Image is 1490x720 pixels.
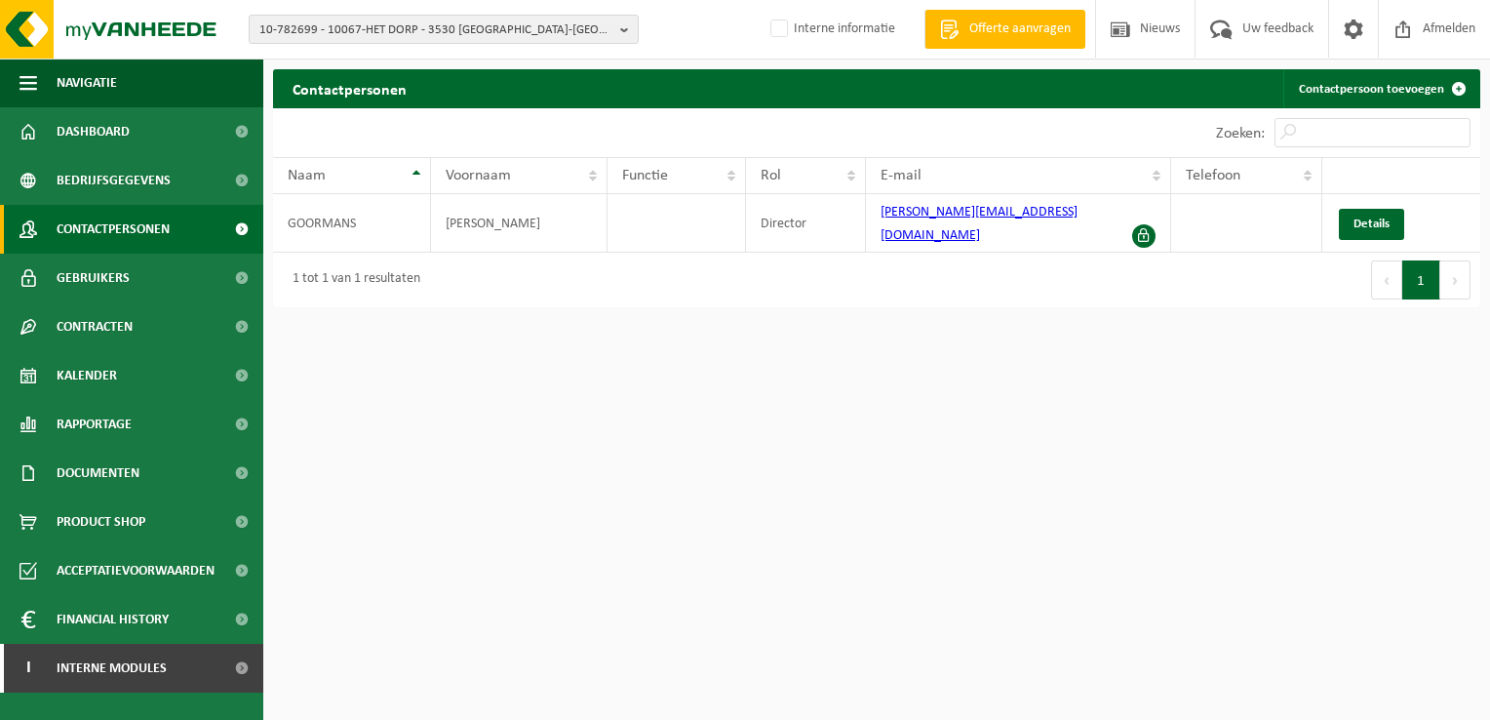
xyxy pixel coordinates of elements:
button: 1 [1402,260,1440,300]
span: Functie [622,168,668,183]
a: Offerte aanvragen [924,10,1085,49]
a: Details [1339,209,1404,240]
button: Next [1440,260,1470,300]
button: Previous [1371,260,1402,300]
span: Financial History [57,595,169,644]
span: Offerte aanvragen [964,20,1076,39]
span: Contracten [57,302,133,351]
span: Navigatie [57,59,117,107]
span: Gebruikers [57,254,130,302]
td: [PERSON_NAME] [431,194,607,253]
span: Bedrijfsgegevens [57,156,171,205]
span: Acceptatievoorwaarden [57,546,215,595]
span: Product Shop [57,498,145,546]
a: [PERSON_NAME][EMAIL_ADDRESS][DOMAIN_NAME] [881,205,1078,243]
span: Documenten [57,449,139,498]
button: 10-782699 - 10067-HET DORP - 3530 [GEOGRAPHIC_DATA]-[GEOGRAPHIC_DATA], 'T DORP 80 [249,15,639,44]
span: Contactpersonen [57,205,170,254]
td: Director [746,194,867,253]
h2: Contactpersonen [273,69,426,107]
span: Naam [288,168,326,183]
label: Zoeken: [1216,126,1265,141]
span: Interne modules [57,644,167,693]
td: GOORMANS [273,194,431,253]
span: Rapportage [57,400,132,449]
span: Voornaam [446,168,511,183]
label: Interne informatie [766,15,895,44]
span: 10-782699 - 10067-HET DORP - 3530 [GEOGRAPHIC_DATA]-[GEOGRAPHIC_DATA], 'T DORP 80 [259,16,612,45]
span: Telefoon [1186,168,1240,183]
span: I [20,644,37,693]
span: Rol [761,168,781,183]
span: Dashboard [57,107,130,156]
div: 1 tot 1 van 1 resultaten [283,262,420,298]
span: E-mail [881,168,921,183]
a: Contactpersoon toevoegen [1283,69,1478,108]
span: Kalender [57,351,117,400]
span: Details [1353,218,1390,230]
